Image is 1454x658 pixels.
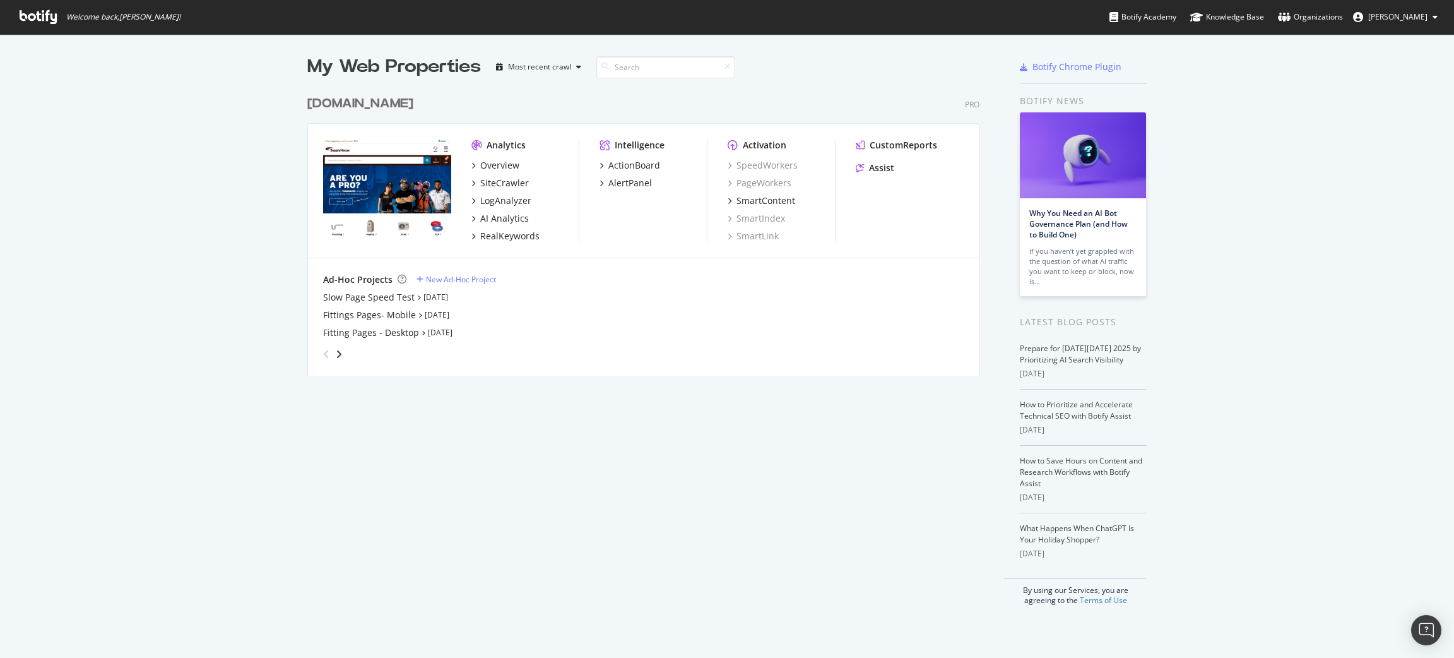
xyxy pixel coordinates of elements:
[423,292,448,302] a: [DATE]
[480,159,519,172] div: Overview
[471,212,529,225] a: AI Analytics
[1020,399,1133,421] a: How to Prioritize and Accelerate Technical SEO with Botify Assist
[417,274,496,285] a: New Ad-Hoc Project
[1029,246,1137,287] div: If you haven’t yet grappled with the question of what AI traffic you want to keep or block, now is…
[1080,595,1127,606] a: Terms of Use
[318,344,334,364] div: angle-left
[1190,11,1264,23] div: Knowledge Base
[1020,61,1121,73] a: Botify Chrome Plugin
[728,230,779,242] a: SmartLink
[870,139,937,152] div: CustomReports
[480,194,531,207] div: LogAnalyzer
[1411,615,1441,645] div: Open Intercom Messenger
[856,139,937,152] a: CustomReports
[965,99,979,110] div: Pro
[471,230,540,242] a: RealKeywords
[323,139,451,241] img: www.supplyhouse.com
[1020,424,1147,436] div: [DATE]
[1020,368,1147,380] div: [DATE]
[608,159,660,172] div: ActionBoard
[736,194,795,207] div: SmartContent
[1029,208,1128,240] a: Why You Need an AI Bot Governance Plan (and How to Build One)
[869,162,894,174] div: Assist
[600,177,652,189] a: AlertPanel
[323,291,415,304] a: Slow Page Speed Test
[471,194,531,207] a: LogAnalyzer
[1032,61,1121,73] div: Botify Chrome Plugin
[307,80,990,376] div: grid
[1020,455,1142,489] a: How to Save Hours on Content and Research Workflows with Botify Assist
[428,327,452,338] a: [DATE]
[1368,11,1427,22] span: Alejandra Roca
[66,12,180,22] span: Welcome back, [PERSON_NAME] !
[471,177,529,189] a: SiteCrawler
[1278,11,1343,23] div: Organizations
[1020,343,1141,365] a: Prepare for [DATE][DATE] 2025 by Prioritizing AI Search Visibility
[425,309,449,320] a: [DATE]
[1020,94,1147,108] div: Botify news
[728,194,795,207] a: SmartContent
[608,177,652,189] div: AlertPanel
[323,309,416,321] a: Fittings Pages- Mobile
[728,212,785,225] a: SmartIndex
[728,159,798,172] a: SpeedWorkers
[600,159,660,172] a: ActionBoard
[596,56,735,78] input: Search
[1020,315,1147,329] div: Latest Blog Posts
[1020,112,1146,198] img: Why You Need an AI Bot Governance Plan (and How to Build One)
[615,139,665,152] div: Intelligence
[1020,523,1134,545] a: What Happens When ChatGPT Is Your Holiday Shopper?
[480,230,540,242] div: RealKeywords
[307,54,481,80] div: My Web Properties
[728,177,791,189] a: PageWorkers
[323,326,419,339] a: Fitting Pages - Desktop
[1004,578,1147,606] div: By using our Services, you are agreeing to the
[334,348,343,361] div: angle-right
[1020,548,1147,559] div: [DATE]
[307,95,418,113] a: [DOMAIN_NAME]
[426,274,496,285] div: New Ad-Hoc Project
[487,139,526,152] div: Analytics
[307,95,413,113] div: [DOMAIN_NAME]
[323,273,393,286] div: Ad-Hoc Projects
[856,162,894,174] a: Assist
[1109,11,1176,23] div: Botify Academy
[1020,492,1147,503] div: [DATE]
[1343,7,1448,27] button: [PERSON_NAME]
[743,139,786,152] div: Activation
[508,63,571,71] div: Most recent crawl
[471,159,519,172] a: Overview
[480,177,529,189] div: SiteCrawler
[480,212,529,225] div: AI Analytics
[491,57,586,77] button: Most recent crawl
